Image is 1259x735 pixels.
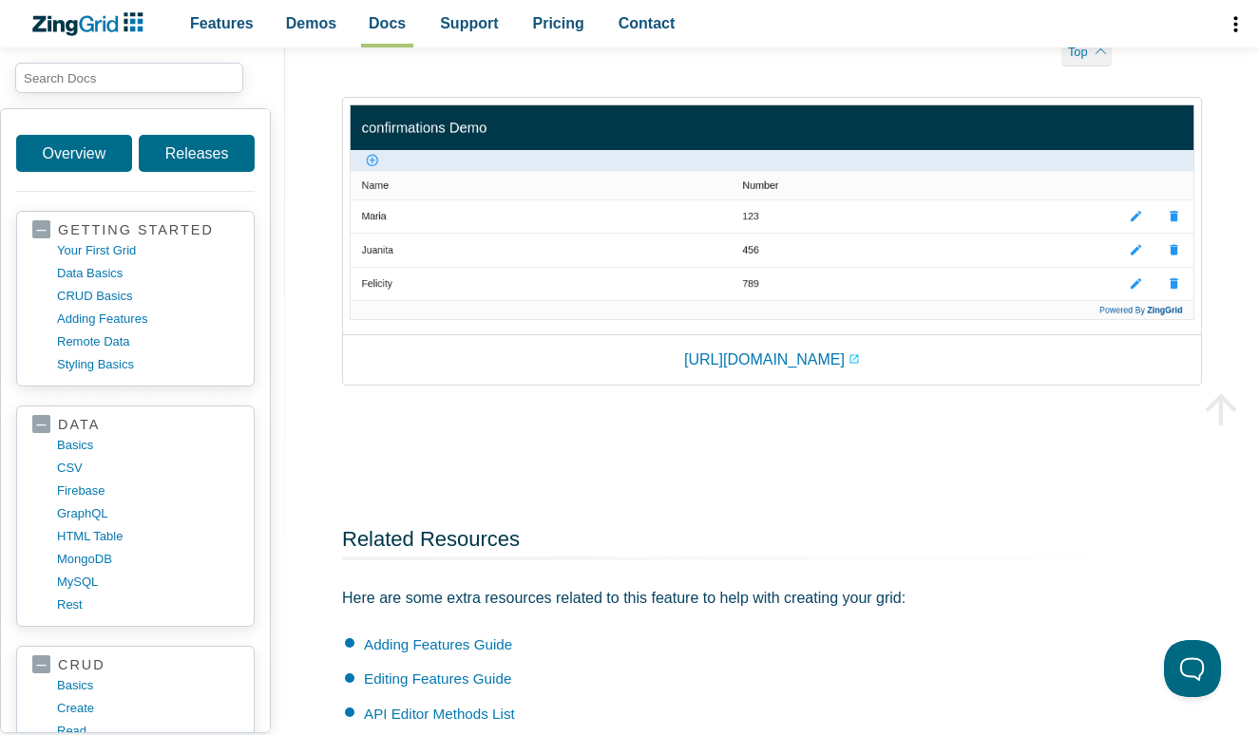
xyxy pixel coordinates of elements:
a: [URL][DOMAIN_NAME] [684,347,860,372]
a: basics [57,434,238,457]
a: ZingChart Logo. Click to return to the homepage [30,12,153,36]
a: Adding Features Guide [364,636,512,652]
a: your first grid [57,239,238,262]
span: Demos [286,10,336,36]
input: search input [15,63,243,93]
span: Pricing [533,10,584,36]
a: data basics [57,262,238,285]
a: MySQL [57,571,238,594]
a: Editing Features Guide [364,670,511,687]
span: Docs [369,10,406,36]
span: Support [440,10,498,36]
p: Here are some extra resources related to this feature to help with creating your grid: [342,585,1138,611]
a: styling basics [57,353,238,376]
a: remote data [57,330,238,353]
a: getting started [32,221,238,239]
img: https://app.zingsoft.com/demos/embed/5BDUK4EQ [350,104,1194,320]
a: adding features [57,308,238,330]
a: API Editor Methods List [364,706,515,722]
span: Features [190,10,254,36]
iframe: Toggle Customer Support [1164,640,1221,697]
a: create [57,697,238,720]
a: firebase [57,480,238,502]
a: Related Resources [342,527,520,551]
a: data [32,416,238,434]
a: Overview [16,135,132,172]
a: HTML table [57,525,238,548]
a: CRUD basics [57,285,238,308]
a: Releases [139,135,255,172]
a: MongoDB [57,548,238,571]
a: rest [57,594,238,616]
a: CSV [57,457,238,480]
a: basics [57,674,238,697]
span: Contact [619,10,676,36]
a: GraphQL [57,502,238,525]
a: crud [32,656,238,674]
